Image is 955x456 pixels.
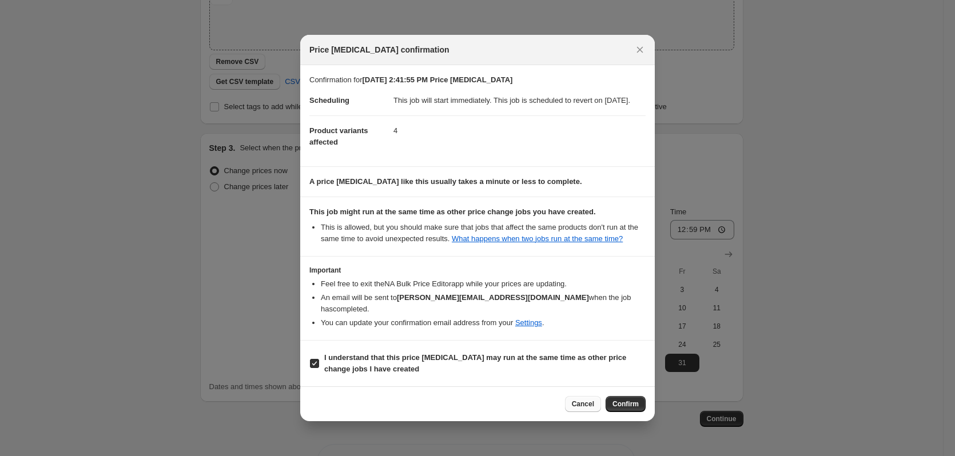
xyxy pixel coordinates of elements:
[309,74,646,86] p: Confirmation for
[612,399,639,409] span: Confirm
[393,115,646,146] dd: 4
[565,396,601,412] button: Cancel
[309,96,349,105] span: Scheduling
[362,75,512,84] b: [DATE] 2:41:55 PM Price [MEDICAL_DATA]
[321,278,646,290] li: Feel free to exit the NA Bulk Price Editor app while your prices are updating.
[632,42,648,58] button: Close
[515,318,542,327] a: Settings
[309,44,449,55] span: Price [MEDICAL_DATA] confirmation
[309,266,646,275] h3: Important
[309,207,596,216] b: This job might run at the same time as other price change jobs you have created.
[572,399,594,409] span: Cancel
[309,177,582,186] b: A price [MEDICAL_DATA] like this usually takes a minute or less to complete.
[321,222,646,245] li: This is allowed, but you should make sure that jobs that affect the same products don ' t run at ...
[393,86,646,115] dd: This job will start immediately. This job is scheduled to revert on [DATE].
[321,317,646,329] li: You can update your confirmation email address from your .
[309,126,368,146] span: Product variants affected
[606,396,646,412] button: Confirm
[452,234,623,243] a: What happens when two jobs run at the same time?
[324,353,626,373] b: I understand that this price [MEDICAL_DATA] may run at the same time as other price change jobs I...
[321,292,646,315] li: An email will be sent to when the job has completed .
[397,293,589,302] b: [PERSON_NAME][EMAIL_ADDRESS][DOMAIN_NAME]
